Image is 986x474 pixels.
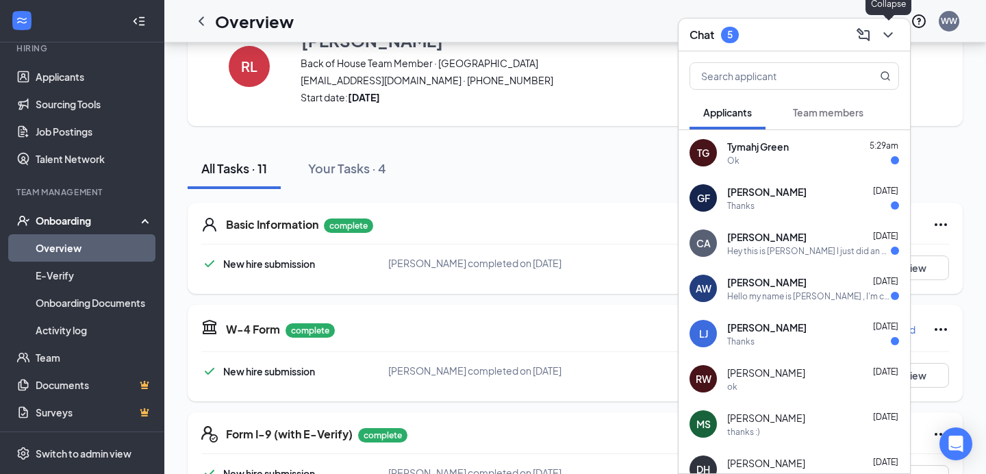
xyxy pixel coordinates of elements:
[286,323,335,338] p: complete
[16,186,150,198] div: Team Management
[727,426,760,438] div: thanks :)
[727,456,805,470] span: [PERSON_NAME]
[201,319,218,335] svg: TaxGovernmentIcon
[36,234,153,262] a: Overview
[727,381,737,392] div: ok
[36,262,153,289] a: E-Verify
[703,106,752,118] span: Applicants
[301,90,784,104] span: Start date:
[697,146,709,160] div: TG
[880,71,891,82] svg: MagnifyingGlass
[16,447,30,460] svg: Settings
[223,258,315,270] span: New hire submission
[727,275,807,289] span: [PERSON_NAME]
[201,160,267,177] div: All Tasks · 11
[873,321,898,332] span: [DATE]
[358,428,407,442] p: complete
[696,372,711,386] div: RW
[36,63,153,90] a: Applicants
[193,13,210,29] svg: ChevronLeft
[201,426,218,442] svg: FormI9EVerifyIcon
[348,91,380,103] strong: [DATE]
[388,257,561,269] span: [PERSON_NAME] completed on [DATE]
[727,245,891,257] div: Hey this is [PERSON_NAME] I just did an application on indeed and I just wanted you to know that ...
[727,366,805,379] span: [PERSON_NAME]
[324,219,373,233] p: complete
[873,412,898,422] span: [DATE]
[870,140,898,151] span: 5:29am
[727,155,739,166] div: Ok
[201,216,218,233] svg: User
[793,106,863,118] span: Team members
[873,457,898,467] span: [DATE]
[873,186,898,196] span: [DATE]
[36,399,153,426] a: SurveysCrown
[727,290,891,302] div: Hello my name is [PERSON_NAME] , I'm checking up on the team leader application.
[941,15,957,27] div: WW
[226,427,353,442] h5: Form I-9 (with E-Verify)
[933,216,949,233] svg: Ellipses
[727,336,755,347] div: Thanks
[690,27,714,42] h3: Chat
[873,231,898,241] span: [DATE]
[223,365,315,377] span: New hire submission
[241,62,257,71] h4: RL
[933,426,949,442] svg: Ellipses
[36,316,153,344] a: Activity log
[201,363,218,379] svg: Checkmark
[727,29,733,40] div: 5
[727,140,789,153] span: Tymahj Green
[696,236,711,250] div: CA
[697,191,710,205] div: GF
[16,42,150,54] div: Hiring
[36,145,153,173] a: Talent Network
[873,366,898,377] span: [DATE]
[699,327,708,340] div: LJ
[873,276,898,286] span: [DATE]
[36,90,153,118] a: Sourcing Tools
[36,118,153,145] a: Job Postings
[215,10,294,33] h1: Overview
[877,24,899,46] button: ChevronDown
[881,363,949,388] button: View
[911,13,927,29] svg: QuestionInfo
[727,321,807,334] span: [PERSON_NAME]
[852,24,874,46] button: ComposeMessage
[388,364,561,377] span: [PERSON_NAME] completed on [DATE]
[696,417,711,431] div: MS
[36,447,131,460] div: Switch to admin view
[933,321,949,338] svg: Ellipses
[301,56,784,70] span: Back of House Team Member · [GEOGRAPHIC_DATA]
[201,255,218,272] svg: Checkmark
[16,214,30,227] svg: UserCheck
[301,73,784,87] span: [EMAIL_ADDRESS][DOMAIN_NAME] · [PHONE_NUMBER]
[36,344,153,371] a: Team
[696,282,711,295] div: AW
[727,200,755,212] div: Thanks
[881,255,949,280] button: View
[727,411,805,425] span: [PERSON_NAME]
[727,230,807,244] span: [PERSON_NAME]
[727,185,807,199] span: [PERSON_NAME]
[939,427,972,460] div: Open Intercom Messenger
[215,28,283,104] button: RL
[36,214,141,227] div: Onboarding
[880,27,896,43] svg: ChevronDown
[132,14,146,28] svg: Collapse
[690,63,852,89] input: Search applicant
[15,14,29,27] svg: WorkstreamLogo
[36,371,153,399] a: DocumentsCrown
[226,217,318,232] h5: Basic Information
[226,322,280,337] h5: W-4 Form
[855,27,872,43] svg: ComposeMessage
[308,160,386,177] div: Your Tasks · 4
[36,289,153,316] a: Onboarding Documents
